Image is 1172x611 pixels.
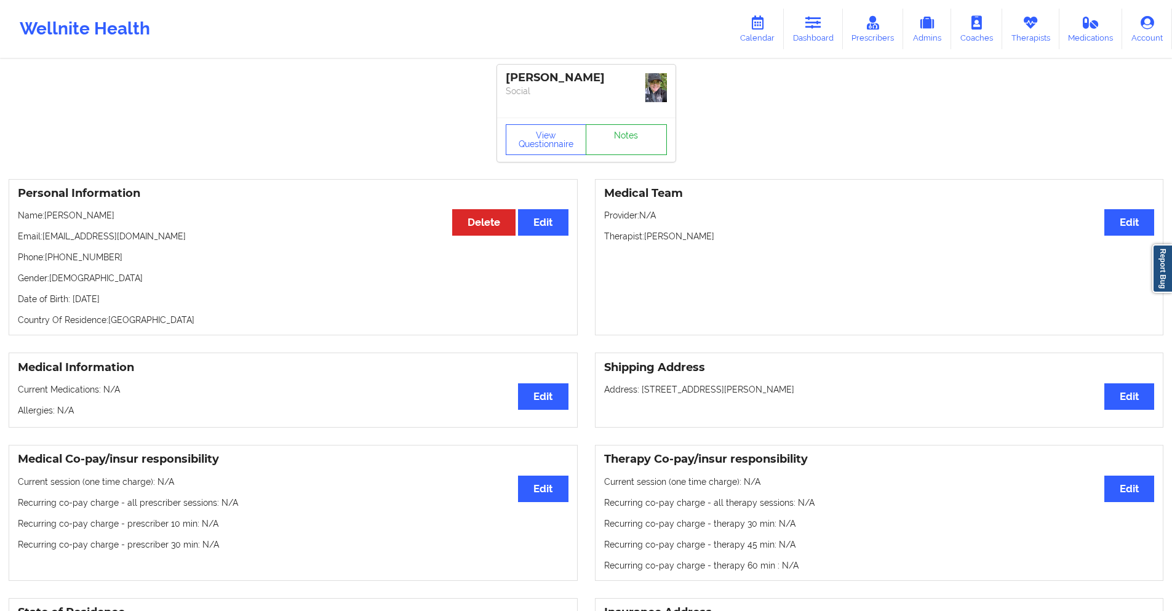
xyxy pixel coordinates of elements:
button: Delete [452,209,516,236]
p: Current Medications: N/A [18,383,568,396]
p: Recurring co-pay charge - therapy 60 min : N/A [604,559,1155,572]
h3: Personal Information [18,186,568,201]
button: Edit [1104,476,1154,502]
a: Calendar [731,9,784,49]
h3: Medical Information [18,361,568,375]
button: Edit [1104,383,1154,410]
button: Edit [1104,209,1154,236]
p: Therapist: [PERSON_NAME] [604,230,1155,242]
p: Recurring co-pay charge - prescriber 30 min : N/A [18,538,568,551]
p: Email: [EMAIL_ADDRESS][DOMAIN_NAME] [18,230,568,242]
div: [PERSON_NAME] [506,71,667,85]
p: Provider: N/A [604,209,1155,222]
p: Recurring co-pay charge - all therapy sessions : N/A [604,497,1155,509]
h3: Therapy Co-pay/insur responsibility [604,452,1155,466]
p: Current session (one time charge): N/A [604,476,1155,488]
a: Therapists [1002,9,1059,49]
a: Dashboard [784,9,843,49]
button: View Questionnaire [506,124,587,155]
h3: Shipping Address [604,361,1155,375]
p: Recurring co-pay charge - prescriber 10 min : N/A [18,517,568,530]
p: Current session (one time charge): N/A [18,476,568,488]
a: Admins [903,9,951,49]
p: Address: [STREET_ADDRESS][PERSON_NAME] [604,383,1155,396]
p: Date of Birth: [DATE] [18,293,568,305]
a: Report Bug [1152,244,1172,293]
a: Account [1122,9,1172,49]
h3: Medical Team [604,186,1155,201]
p: Recurring co-pay charge - therapy 30 min : N/A [604,517,1155,530]
h3: Medical Co-pay/insur responsibility [18,452,568,466]
p: Gender: [DEMOGRAPHIC_DATA] [18,272,568,284]
p: Phone: [PHONE_NUMBER] [18,251,568,263]
a: Notes [586,124,667,155]
button: Edit [518,383,568,410]
button: Edit [518,209,568,236]
a: Coaches [951,9,1002,49]
button: Edit [518,476,568,502]
p: Country Of Residence: [GEOGRAPHIC_DATA] [18,314,568,326]
p: Recurring co-pay charge - therapy 45 min : N/A [604,538,1155,551]
a: Prescribers [843,9,904,49]
img: 28f234fa-edc8-4d5b-a9a3-ba5a311ba2b7IMG_9125.jpeg [645,73,667,102]
p: Name: [PERSON_NAME] [18,209,568,222]
p: Recurring co-pay charge - all prescriber sessions : N/A [18,497,568,509]
a: Medications [1059,9,1123,49]
p: Allergies: N/A [18,404,568,417]
p: Social [506,85,667,97]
